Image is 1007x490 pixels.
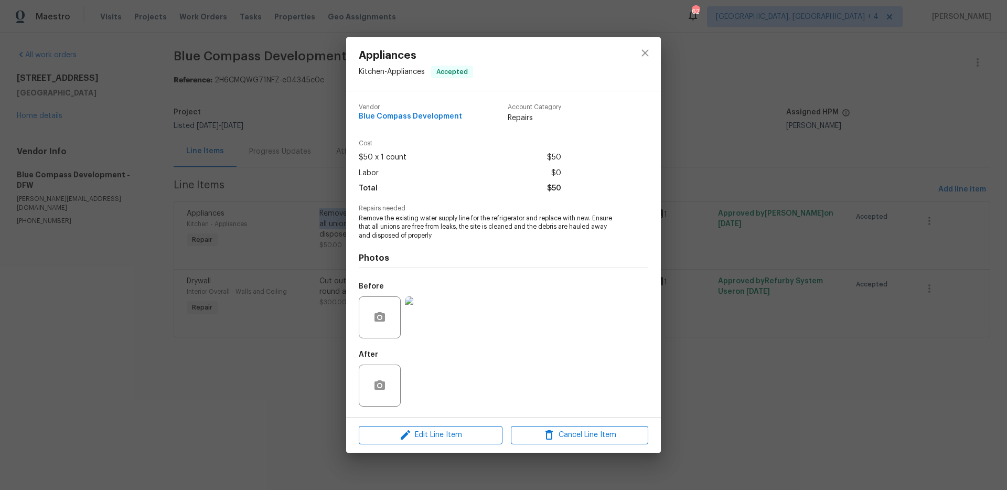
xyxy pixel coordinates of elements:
span: Blue Compass Development [359,113,462,121]
span: Appliances [359,50,473,61]
span: Vendor [359,104,462,111]
h5: Before [359,283,384,290]
span: $50 x 1 count [359,150,406,165]
span: $0 [551,166,561,181]
span: Cancel Line Item [514,429,645,442]
span: Repairs needed [359,205,648,212]
span: Repairs [508,113,561,123]
span: Cost [359,140,561,147]
span: $50 [547,181,561,196]
span: Accepted [432,67,472,77]
span: Total [359,181,378,196]
span: Edit Line Item [362,429,499,442]
span: Account Category [508,104,561,111]
span: $50 [547,150,561,165]
button: Cancel Line Item [511,426,648,444]
div: 62 [692,6,699,17]
button: close [633,40,658,66]
h5: After [359,351,378,358]
button: Edit Line Item [359,426,502,444]
h4: Photos [359,253,648,263]
span: Labor [359,166,379,181]
span: Remove the existing water supply line for the refrigerator and replace with new. Ensure that all ... [359,214,619,240]
span: Kitchen - Appliances [359,68,425,76]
